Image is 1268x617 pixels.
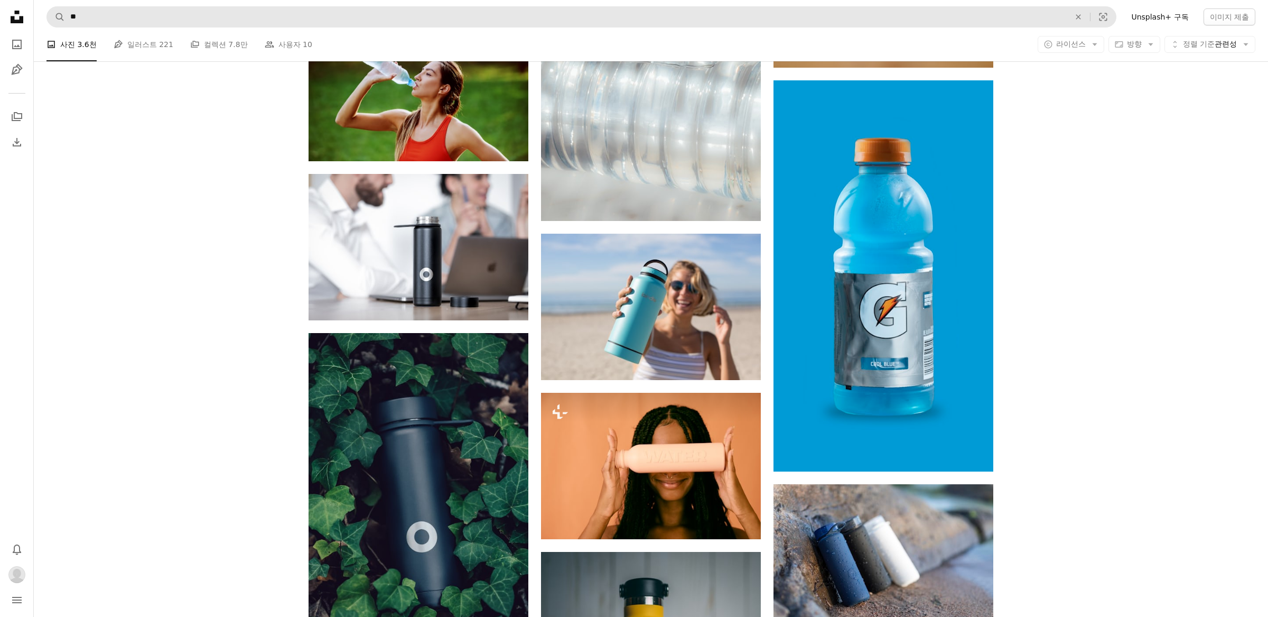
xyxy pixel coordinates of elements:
img: 머리에 물병을 들고 있는 여성 [541,393,761,539]
a: 흰색 테이블에 투명 플라스틱 병 [541,106,761,115]
img: 사용자 couch for의 아바타 [8,566,25,583]
img: 흰색 테이블에 투명 플라스틱 병 [541,1,761,221]
a: 블랙 및 실버 진공 플라스크 [309,242,528,252]
button: 삭제 [1067,7,1090,27]
img: 파란 텀블러를 들고 있는 여자 [541,234,761,380]
a: 녹색 잎에 검은 색과 은색 튜브 [309,493,528,502]
button: 이미지 제출 [1204,8,1255,25]
a: 일러스트 221 [114,27,173,61]
span: 관련성 [1183,39,1237,50]
span: 10 [303,39,312,50]
a: 홈 — Unsplash [6,6,27,30]
button: 라이선스 [1038,36,1104,53]
button: 메뉴 [6,590,27,611]
a: 일러스트 [6,59,27,80]
span: 221 [159,39,173,50]
a: 사진 [6,34,27,55]
a: 컬렉션 [6,106,27,127]
img: 블랙 및 실버 진공 플라스크 [309,174,528,320]
a: 사용자 10 [265,27,312,61]
a: 머리에 물병을 들고 있는 여성 [541,461,761,471]
span: 7.8만 [228,39,247,50]
button: 알림 [6,539,27,560]
button: Unsplash 검색 [47,7,65,27]
form: 사이트 전체에서 이미지 찾기 [46,6,1116,27]
a: 매력적인 목 마른 백인은 운동복에 갈색 머리에 적합하고 포니 테일은 자연에 서서 물을 마신다. 자연의 화창한 날. [309,83,528,93]
img: 회색과 파란색의 게토레이 병 [773,80,993,472]
a: 컬렉션 7.8만 [190,27,248,61]
a: 다운로드 내역 [6,132,27,153]
img: 매력적인 목 마른 백인은 운동복에 갈색 머리에 적합하고 포니 테일은 자연에 서서 물을 마신다. 자연의 화창한 날. [309,15,528,161]
a: Unsplash+ 구독 [1125,8,1195,25]
button: 시각적 검색 [1090,7,1116,27]
button: 방향 [1108,36,1160,53]
span: 방향 [1127,40,1142,48]
a: 파란 텀블러를 들고 있는 여자 [541,302,761,311]
button: 정렬 기준관련성 [1164,36,1255,53]
a: 회색과 파란색의 게토레이 병 [773,271,993,281]
span: 정렬 기준 [1183,40,1215,48]
a: 갈색 모래에 흑백 플라스틱 용기 [773,552,993,562]
span: 라이선스 [1056,40,1086,48]
button: 프로필 [6,564,27,585]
